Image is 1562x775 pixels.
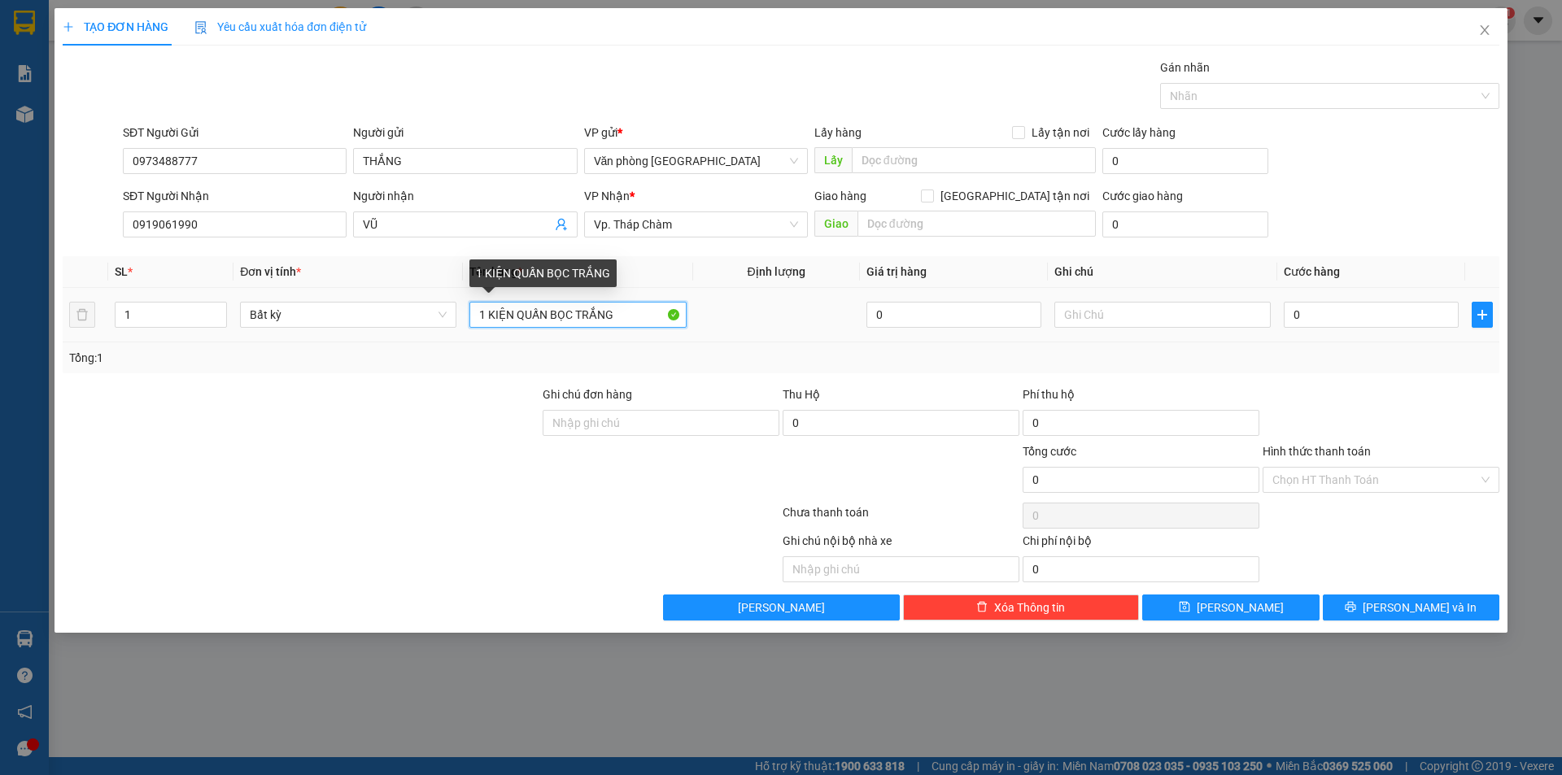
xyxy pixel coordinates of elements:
[1197,599,1284,616] span: [PERSON_NAME]
[584,189,630,202] span: VP Nhận
[1054,302,1271,328] input: Ghi Chú
[123,124,347,142] div: SĐT Người Gửi
[1023,532,1259,556] div: Chi phí nội bộ
[69,302,95,328] button: delete
[194,21,207,34] img: icon
[1284,265,1340,278] span: Cước hàng
[866,302,1041,328] input: 0
[1179,601,1190,614] span: save
[1142,594,1319,620] button: save[PERSON_NAME]
[63,21,74,33] span: plus
[594,149,798,173] span: Văn phòng Tân Phú
[250,303,447,327] span: Bất kỳ
[748,265,805,278] span: Định lượng
[934,187,1096,205] span: [GEOGRAPHIC_DATA] tận nơi
[1102,126,1176,139] label: Cước lấy hàng
[814,211,857,237] span: Giao
[866,265,927,278] span: Giá trị hàng
[1472,302,1493,328] button: plus
[814,126,862,139] span: Lấy hàng
[903,594,1140,620] button: deleteXóa Thông tin
[663,594,900,620] button: [PERSON_NAME]
[738,599,825,616] span: [PERSON_NAME]
[543,410,779,436] input: Ghi chú đơn hàng
[1263,445,1371,458] label: Hình thức thanh toán
[1023,385,1259,410] div: Phí thu hộ
[353,187,577,205] div: Người nhận
[1102,189,1183,202] label: Cước giao hàng
[1025,124,1096,142] span: Lấy tận nơi
[240,265,301,278] span: Đơn vị tính
[105,24,156,156] b: Biên nhận gởi hàng hóa
[1462,8,1507,54] button: Close
[469,302,686,328] input: VD: Bàn, Ghế
[783,388,820,401] span: Thu Hộ
[852,147,1096,173] input: Dọc đường
[115,265,128,278] span: SL
[1102,211,1268,237] input: Cước giao hàng
[584,124,808,142] div: VP gửi
[63,20,168,33] span: TẠO ĐƠN HÀNG
[857,211,1096,237] input: Dọc đường
[814,147,852,173] span: Lấy
[469,259,617,287] div: 1 KIỆN QUẤN BỌC TRẮNG
[1363,599,1477,616] span: [PERSON_NAME] và In
[781,503,1021,532] div: Chưa thanh toán
[123,187,347,205] div: SĐT Người Nhận
[783,556,1019,582] input: Nhập ghi chú
[1102,148,1268,174] input: Cước lấy hàng
[1345,601,1356,614] span: printer
[20,105,89,181] b: An Anh Limousine
[1323,594,1499,620] button: printer[PERSON_NAME] và In
[353,124,577,142] div: Người gửi
[976,601,988,614] span: delete
[1160,61,1210,74] label: Gán nhãn
[1023,445,1076,458] span: Tổng cước
[1048,256,1277,288] th: Ghi chú
[69,349,603,367] div: Tổng: 1
[594,212,798,237] span: Vp. Tháp Chàm
[814,189,866,202] span: Giao hàng
[1473,308,1492,321] span: plus
[783,532,1019,556] div: Ghi chú nội bộ nhà xe
[994,599,1065,616] span: Xóa Thông tin
[194,20,366,33] span: Yêu cầu xuất hóa đơn điện tử
[1478,24,1491,37] span: close
[543,388,632,401] label: Ghi chú đơn hàng
[555,218,568,231] span: user-add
